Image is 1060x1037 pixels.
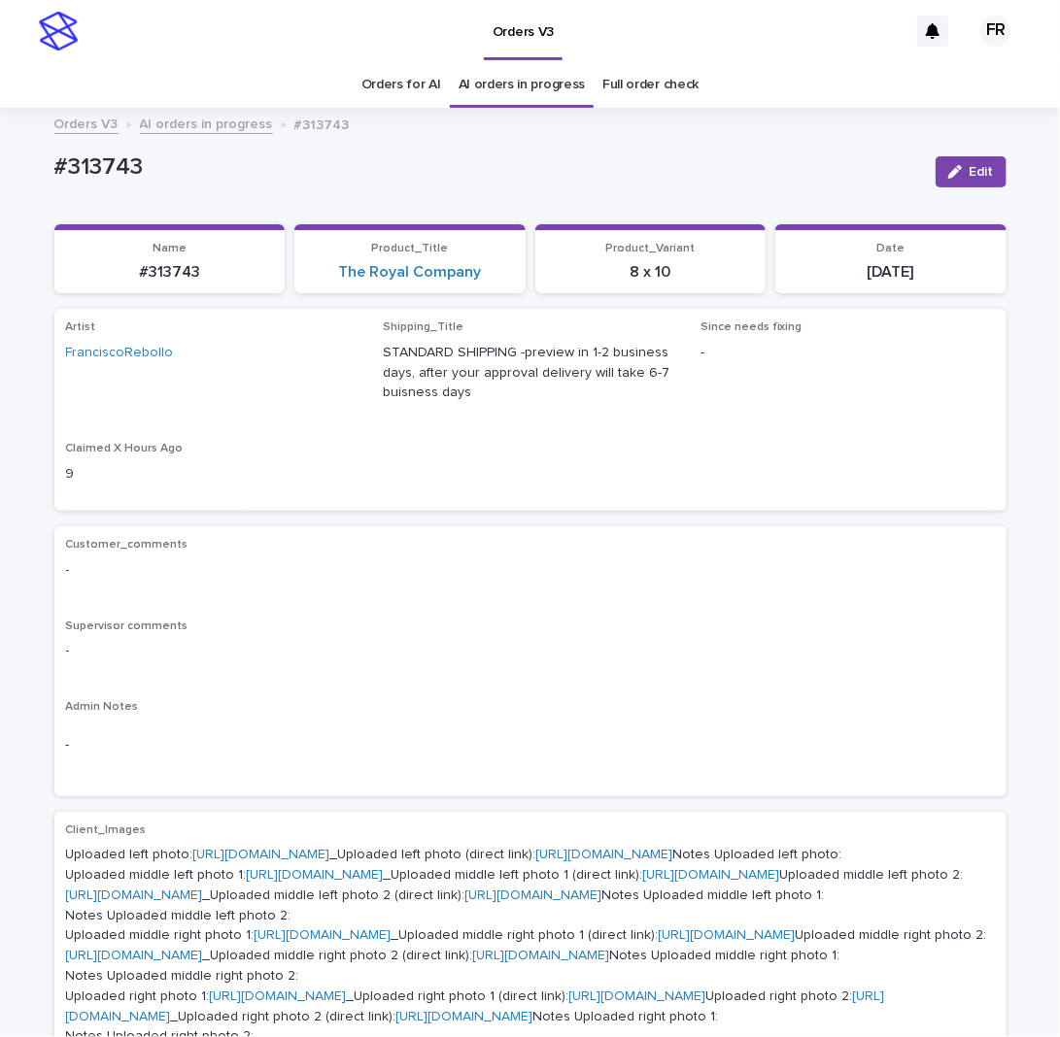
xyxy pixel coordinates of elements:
[338,263,481,282] a: The Royal Company
[473,949,610,962] a: [URL][DOMAIN_NAME]
[247,868,384,882] a: [URL][DOMAIN_NAME]
[701,321,803,333] span: Since needs fixing
[66,539,188,551] span: Customer_comments
[569,989,706,1003] a: [URL][DOMAIN_NAME]
[255,928,392,942] a: [URL][DOMAIN_NAME]
[383,343,677,403] p: STANDARD SHIPPING -preview in 1-2 business days, after your approval delivery will take 6-7 buisn...
[66,735,995,755] p: -
[980,16,1011,47] div: FR
[66,343,174,363] a: FranciscoRebollo
[66,888,203,902] a: [URL][DOMAIN_NAME]
[210,989,347,1003] a: [URL][DOMAIN_NAME]
[602,62,699,108] a: Full order check
[153,243,187,254] span: Name
[294,113,350,134] p: #313743
[66,641,995,661] p: -
[54,112,119,134] a: Orders V3
[659,928,796,942] a: [URL][DOMAIN_NAME]
[193,848,330,861] a: [URL][DOMAIN_NAME]
[371,243,448,254] span: Product_Title
[936,156,1007,187] button: Edit
[66,701,139,713] span: Admin Notes
[396,1010,533,1023] a: [URL][DOMAIN_NAME]
[66,949,203,962] a: [URL][DOMAIN_NAME]
[66,620,188,632] span: Supervisor comments
[536,848,673,861] a: [URL][DOMAIN_NAME]
[66,321,96,333] span: Artist
[465,888,602,902] a: [URL][DOMAIN_NAME]
[54,153,920,182] p: #313743
[66,989,885,1023] a: [URL][DOMAIN_NAME]
[970,165,994,179] span: Edit
[605,243,695,254] span: Product_Variant
[701,343,995,363] p: -
[140,112,273,134] a: AI orders in progress
[66,263,274,282] p: #313743
[361,62,441,108] a: Orders for AI
[383,321,463,333] span: Shipping_Title
[66,443,184,454] span: Claimed X Hours Ago
[459,62,586,108] a: AI orders in progress
[66,824,147,836] span: Client_Images
[66,560,995,581] p: -
[876,243,905,254] span: Date
[547,263,755,282] p: 8 x 10
[66,464,360,485] p: 9
[39,12,78,50] img: stacker-logo-s-only.png
[787,263,995,282] p: [DATE]
[643,868,780,882] a: [URL][DOMAIN_NAME]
